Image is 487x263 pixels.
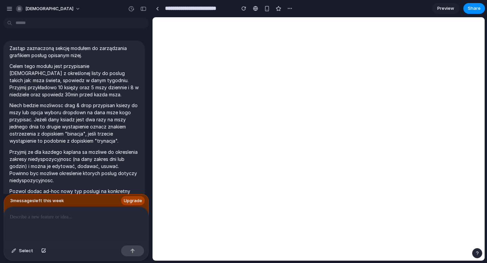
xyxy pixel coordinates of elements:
[8,245,37,256] button: Select
[463,3,485,14] button: Share
[9,45,139,59] p: Zastąp zaznaczoną sekcję modułem do zarządzania grafikiem posług opisanym niżej.
[10,197,64,204] span: 3 message s left this week
[121,196,145,206] a: Upgrade
[124,197,142,204] span: Upgrade
[9,188,139,209] p: Pozwol dodac ad-hoc nowy typ poslugi na konkretny termin w danym tygodniu i wymagac przypisania d...
[437,5,454,12] span: Preview
[9,63,139,98] p: Celem tego modułu jest przypisanie [DEMOGRAPHIC_DATA] z określonej listy do poslug takich jak: ms...
[9,148,139,184] p: Przyjmij ze dla kazdego kaplana sa mozliwe do okreslenia zakresy niedyspozycyjnosc (na dany zakre...
[432,3,459,14] a: Preview
[13,3,84,14] button: [DEMOGRAPHIC_DATA]
[25,5,73,12] span: [DEMOGRAPHIC_DATA]
[468,5,481,12] span: Share
[9,102,139,144] p: Niech bedzie mozliwosc drag & drop przypisan ksiezy do mszy lub opcja wyboru dropdown na dana msz...
[19,247,33,254] span: Select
